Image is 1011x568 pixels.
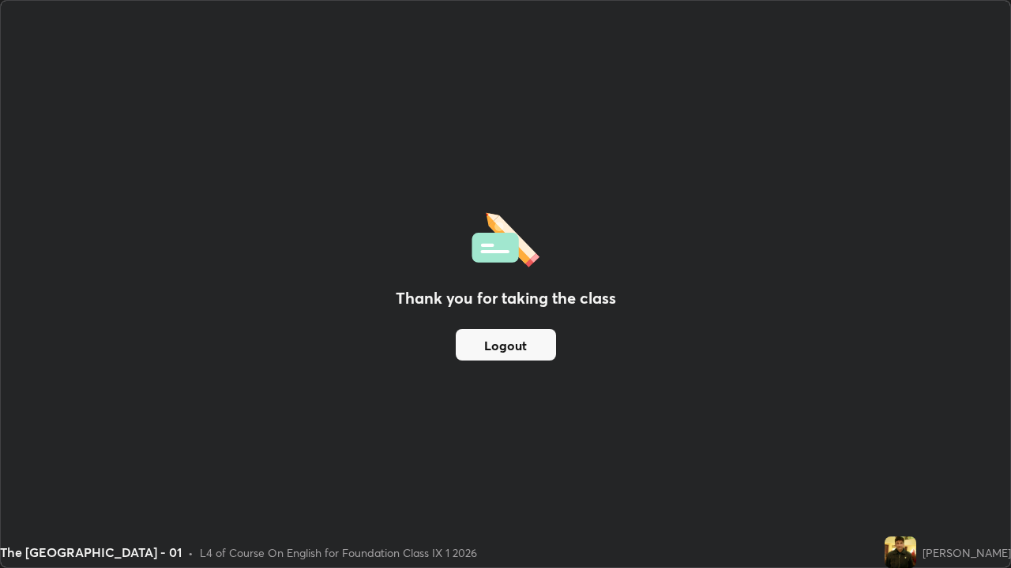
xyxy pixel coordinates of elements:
[188,544,194,561] div: •
[200,544,477,561] div: L4 of Course On English for Foundation Class IX 1 2026
[472,207,539,267] img: offlineFeedback.1438e8b3.svg
[885,536,916,568] img: 2ac7c97e948e40f994bf223dccd011e9.jpg
[396,286,616,310] h2: Thank you for taking the class
[923,544,1011,561] div: [PERSON_NAME]
[456,329,556,361] button: Logout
